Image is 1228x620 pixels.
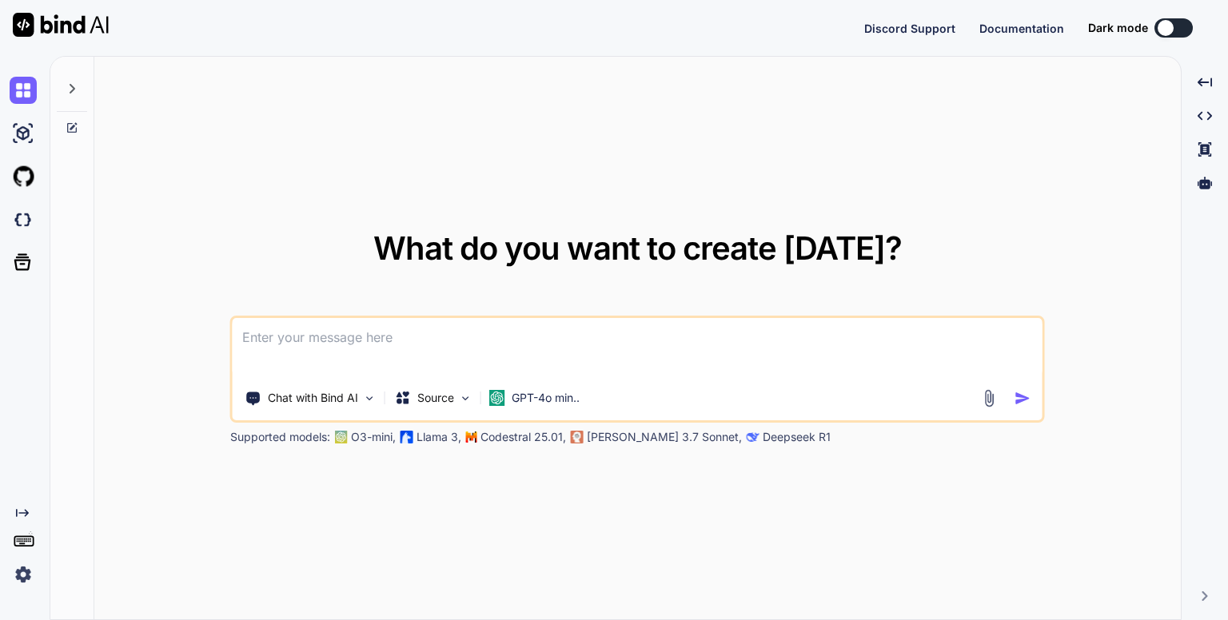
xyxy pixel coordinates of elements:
[363,391,377,405] img: Pick Tools
[10,163,37,190] img: githubLight
[864,20,955,37] button: Discord Support
[10,206,37,233] img: darkCloudIdeIcon
[13,13,109,37] img: Bind AI
[417,429,461,445] p: Llama 3,
[10,561,37,588] img: settings
[864,22,955,35] span: Discord Support
[401,431,413,443] img: Llama2
[747,431,760,443] img: claude
[489,390,505,406] img: GPT-4o mini
[480,429,566,445] p: Codestral 25.01,
[979,20,1064,37] button: Documentation
[351,429,396,445] p: O3-mini,
[373,229,902,268] span: What do you want to create [DATE]?
[980,389,999,407] img: attachment
[763,429,831,445] p: Deepseek R1
[268,390,358,406] p: Chat with Bind AI
[459,391,472,405] img: Pick Models
[10,77,37,104] img: chat
[587,429,742,445] p: [PERSON_NAME] 3.7 Sonnet,
[417,390,454,406] p: Source
[10,120,37,147] img: ai-studio
[1015,390,1031,407] img: icon
[979,22,1064,35] span: Documentation
[230,429,330,445] p: Supported models:
[512,390,580,406] p: GPT-4o min..
[571,431,584,443] img: claude
[466,431,477,443] img: Mistral-AI
[1088,20,1148,36] span: Dark mode
[335,431,348,443] img: GPT-4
